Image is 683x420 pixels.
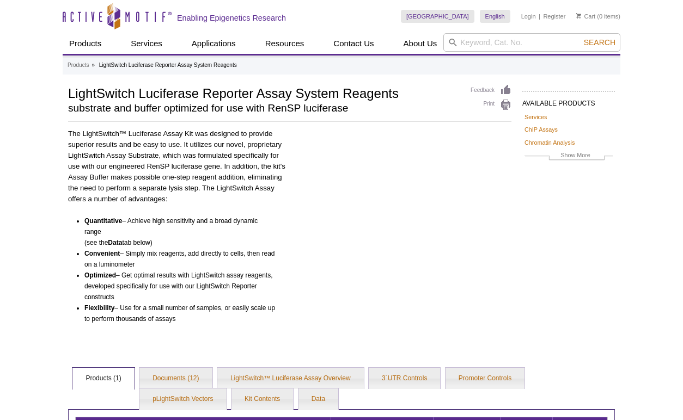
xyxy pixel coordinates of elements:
[525,138,575,147] a: Chromatin Analysis
[124,33,169,54] a: Services
[584,38,615,47] span: Search
[72,368,134,390] a: Products (1)
[522,91,615,110] h2: AVAILABLE PRODUCTS
[231,388,293,410] a: Kit Contents
[525,125,558,134] a: ChIP Assays
[576,13,581,18] img: Your Cart
[521,13,536,20] a: Login
[84,215,276,248] li: – Achieve high sensitivity and a broad dynamic range (see the tab below)
[327,33,380,54] a: Contact Us
[84,302,276,324] li: – Use for a small number of samples, or easily scale up to perform thousands of assays
[576,13,595,20] a: Cart
[217,368,364,390] a: LightSwitch™ Luciferase Assay Overview
[259,33,311,54] a: Resources
[139,388,226,410] a: pLightSwitch Vectors
[397,33,444,54] a: About Us
[84,250,120,257] b: Convenient
[84,248,276,270] li: – Simply mix reagents, add directly to cells, then read on a luminometer
[84,304,114,312] b: Flexibility
[543,13,565,20] a: Register
[84,271,116,279] b: Optimized
[576,10,620,23] li: (0 items)
[84,270,276,302] li: – Get optimal results with LightSwitch assay reagents, developed specifically for use with our Li...
[471,84,511,96] a: Feedback
[539,10,540,23] li: |
[401,10,474,23] a: [GEOGRAPHIC_DATA]
[63,33,108,54] a: Products
[92,62,95,68] li: »
[471,99,511,111] a: Print
[108,239,122,246] b: Data
[68,103,460,113] h2: substrate and buffer optimized for use with RenSP luciferase
[525,112,547,122] a: Services
[68,84,460,101] h1: LightSwitch Luciferase Reporter Assay System Reagents
[525,150,613,163] a: Show More
[369,368,440,390] a: 3´UTR Controls
[99,62,237,68] li: LightSwitch Luciferase Reporter Assay System Reagents
[443,33,620,52] input: Keyword, Cat. No.
[480,10,510,23] a: English
[185,33,242,54] a: Applications
[294,128,511,250] iframe: Watch the Lightswitch video
[446,368,525,390] a: Promoter Controls
[581,38,619,47] button: Search
[68,60,89,70] a: Products
[177,13,286,23] h2: Enabling Epigenetics Research
[68,128,285,205] p: The LightSwitch™ Luciferase Assay Kit was designed to provide superior results and be easy to use...
[298,388,338,410] a: Data
[84,217,122,225] b: Quantitative
[139,368,212,390] a: Documents (12)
